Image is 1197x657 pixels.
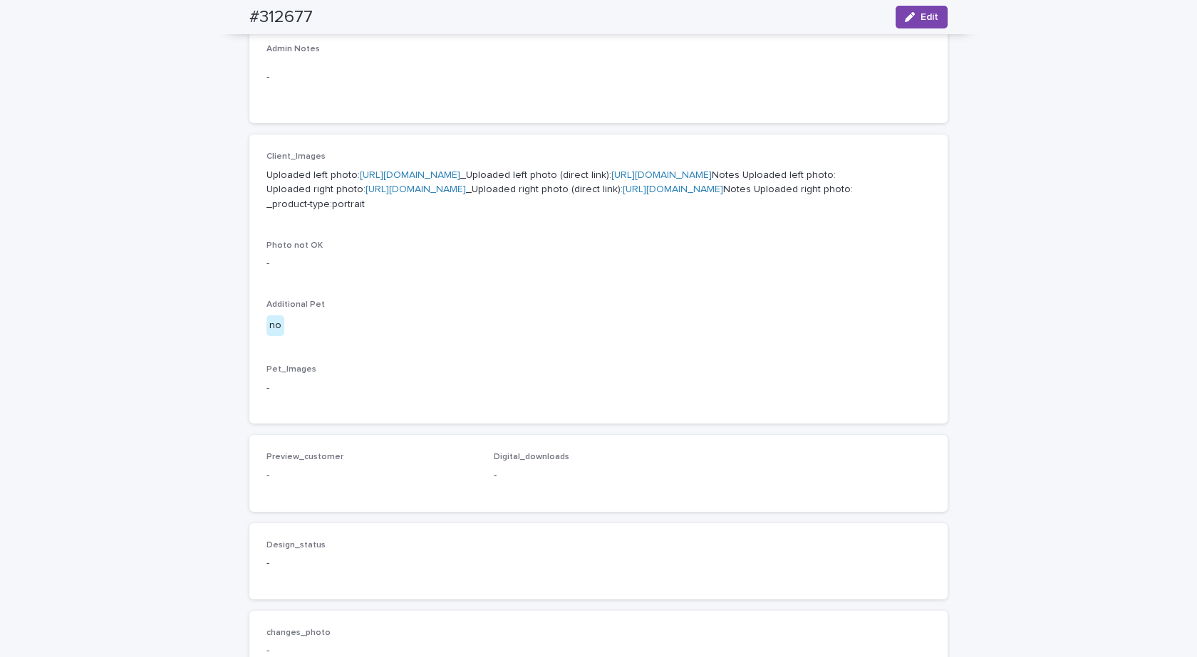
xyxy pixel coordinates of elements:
p: Uploaded left photo: _Uploaded left photo (direct link): Notes Uploaded left photo: Uploaded righ... [266,168,931,212]
h2: #312677 [249,7,313,28]
p: - [266,381,931,396]
span: changes_photo [266,629,331,637]
span: Photo not OK [266,241,323,250]
div: no [266,315,284,336]
span: Additional Pet [266,300,325,309]
span: Admin Notes [266,45,320,53]
span: Client_Images [266,152,326,161]
span: Pet_Images [266,365,316,374]
p: - [266,256,931,271]
p: - [266,70,931,85]
p: - [494,468,704,483]
p: - [266,556,477,571]
span: Edit [921,12,938,22]
a: [URL][DOMAIN_NAME] [611,170,712,180]
span: Digital_downloads [494,453,569,461]
button: Edit [896,6,948,28]
a: [URL][DOMAIN_NAME] [366,184,466,194]
span: Design_status [266,541,326,550]
a: [URL][DOMAIN_NAME] [623,184,723,194]
a: [URL][DOMAIN_NAME] [360,170,460,180]
span: Preview_customer [266,453,343,461]
p: - [266,468,477,483]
